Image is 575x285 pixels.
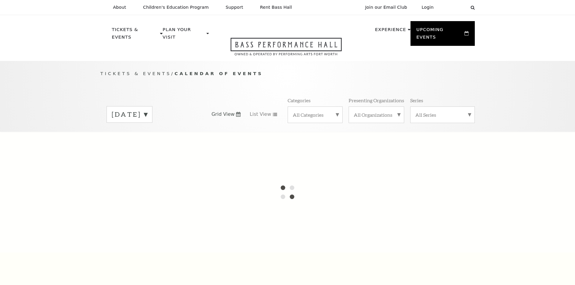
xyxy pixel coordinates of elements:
[226,5,243,10] p: Support
[250,111,271,118] span: List View
[443,5,465,10] select: Select:
[375,26,406,37] p: Experience
[417,26,463,44] p: Upcoming Events
[293,112,337,118] label: All Categories
[288,97,311,103] p: Categories
[112,110,147,119] label: [DATE]
[410,97,423,103] p: Series
[113,5,126,10] p: About
[112,26,159,44] p: Tickets & Events
[349,97,404,103] p: Presenting Organizations
[163,26,205,44] p: Plan Your Visit
[212,111,235,118] span: Grid View
[101,71,171,76] span: Tickets & Events
[174,71,263,76] span: Calendar of Events
[143,5,209,10] p: Children's Education Program
[415,112,470,118] label: All Series
[354,112,399,118] label: All Organizations
[101,70,475,78] p: /
[260,5,292,10] p: Rent Bass Hall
